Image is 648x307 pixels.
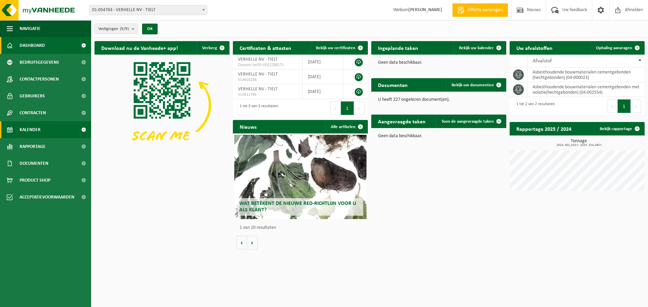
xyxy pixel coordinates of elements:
h2: Rapportage 2025 / 2024 [510,122,578,135]
span: 2024: 601,010 t - 2025: 324,480 t [513,144,645,147]
span: Dashboard [20,37,45,54]
span: Consent-SelfD-VEG2200171 [238,62,297,68]
span: Contactpersonen [20,71,59,88]
button: Previous [330,101,341,115]
span: VERHELLE NV - TIELT [238,87,278,92]
span: Ophaling aanvragen [596,46,632,50]
h2: Download nu de Vanheede+ app! [94,41,185,54]
button: 1 [618,99,631,113]
button: Previous [607,99,618,113]
a: Alle artikelen [325,120,367,133]
td: asbesthoudende bouwmaterialen cementgebonden (hechtgebonden) (04-000023) [528,67,645,82]
p: Geen data beschikbaar. [378,134,500,139]
p: 1 van 10 resultaten [240,225,364,230]
strong: [PERSON_NAME] [408,7,442,12]
a: Bekijk uw certificaten [310,41,367,55]
button: Verberg [197,41,229,55]
span: Product Shop [20,172,50,189]
span: Wat betekent de nieuwe RED-richtlijn voor u als klant? [239,201,356,213]
span: Documenten [20,155,48,172]
span: Afvalstof [533,58,552,64]
span: Vestigingen [98,24,129,34]
td: [DATE] [303,69,343,84]
h3: Tonnage [513,139,645,147]
span: Bekijk uw certificaten [316,46,355,50]
h2: Aangevraagde taken [371,115,432,128]
span: 01-054763 - VERHELLE NV - TIELT [89,5,207,15]
span: VERHELLE NV - TIELT [238,57,278,62]
img: Download de VHEPlus App [94,55,230,156]
button: Next [631,99,641,113]
span: Kalender [20,121,40,138]
span: Offerte aanvragen [466,7,505,13]
a: Wat betekent de nieuwe RED-richtlijn voor u als klant? [234,135,367,219]
h2: Documenten [371,78,414,91]
td: asbesthoudende bouwmaterialen cementgebonden met isolatie(hechtgebonden) (04-002554) [528,82,645,97]
button: 1 [341,101,354,115]
span: Gebruikers [20,88,45,104]
h2: Nieuws [233,120,263,133]
span: VERHELLE NV - TIELT [238,72,278,77]
p: Geen data beschikbaar. [378,60,500,65]
p: U heeft 227 ongelezen document(en). [378,97,500,102]
td: [DATE] [303,84,343,99]
span: Rapportage [20,138,46,155]
div: 1 tot 2 van 2 resultaten [513,99,555,114]
span: VLA616238 [238,77,297,83]
button: OK [142,24,158,34]
span: Navigatie [20,20,40,37]
count: (9/9) [120,27,129,31]
span: Verberg [202,46,217,50]
span: Toon de aangevraagde taken [441,119,494,124]
button: Vorige [236,236,247,249]
span: Acceptatievoorwaarden [20,189,74,206]
a: Ophaling aanvragen [591,41,644,55]
span: Bekijk uw kalender [459,46,494,50]
button: Next [354,101,364,115]
h2: Ingeplande taken [371,41,425,54]
span: Bekijk uw documenten [452,83,494,87]
td: [DATE] [303,55,343,69]
a: Offerte aanvragen [452,3,508,17]
a: Bekijk uw documenten [446,78,506,92]
button: Vestigingen(9/9) [94,24,138,34]
a: Bekijk uw kalender [454,41,506,55]
span: VLA611786 [238,92,297,97]
div: 1 tot 3 van 3 resultaten [236,101,278,116]
span: Contracten [20,104,46,121]
h2: Uw afvalstoffen [510,41,559,54]
span: Bedrijfsgegevens [20,54,59,71]
button: Volgende [247,236,258,249]
a: Bekijk rapportage [594,122,644,135]
h2: Certificaten & attesten [233,41,298,54]
a: Toon de aangevraagde taken [436,115,506,128]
